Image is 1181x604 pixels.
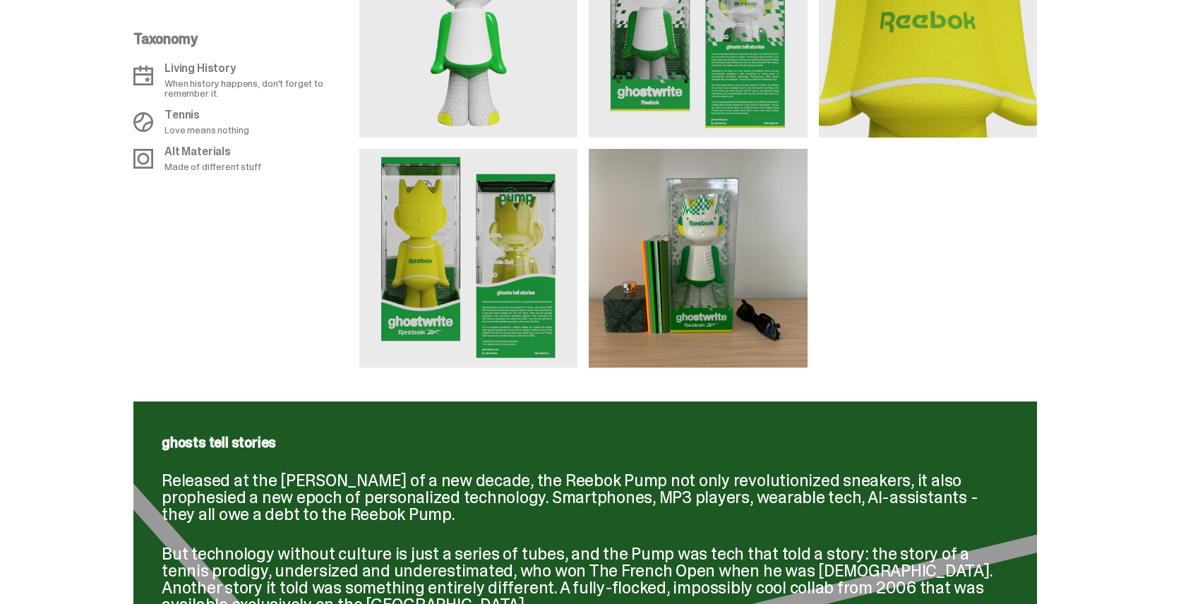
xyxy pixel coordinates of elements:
p: Made of different stuff [164,162,261,171]
p: Released at the [PERSON_NAME] of a new decade, the Reebok Pump not only revolutionized sneakers, ... [162,472,1009,523]
p: ghosts tell stories [162,435,1009,449]
img: media gallery image [589,149,807,367]
img: media gallery image [359,149,577,367]
p: Living History [164,63,351,74]
p: Tennis [164,109,248,121]
p: Taxonomy [133,32,351,46]
p: Alt Materials [164,146,261,157]
p: Love means nothing [164,125,248,135]
p: When history happens, don't forget to remember it. [164,78,351,98]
